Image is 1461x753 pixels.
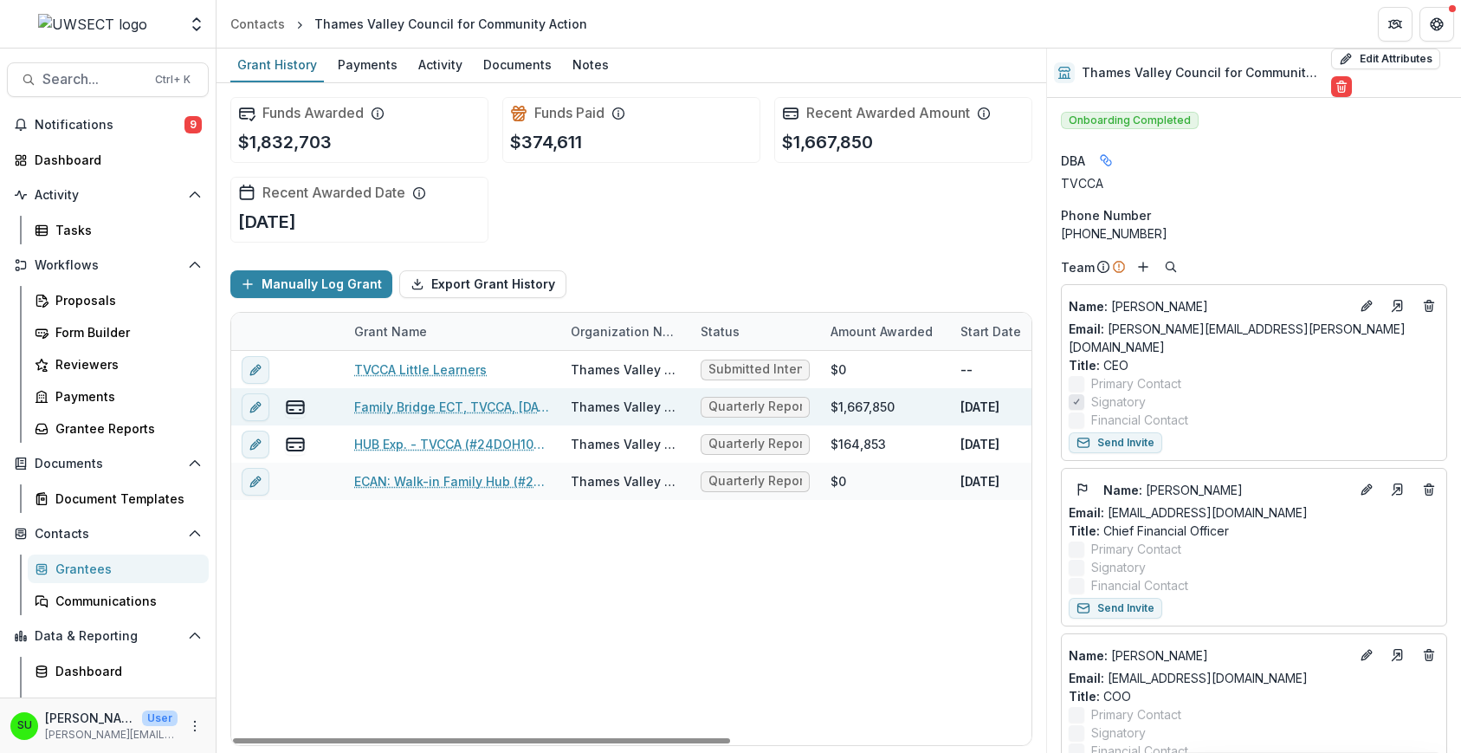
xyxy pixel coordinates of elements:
span: Email: [1069,505,1104,520]
div: Amount Awarded [820,313,950,350]
span: Primary Contact [1091,540,1181,558]
span: Title : [1069,358,1100,373]
a: Grantees [28,555,209,583]
button: Open Workflows [7,251,209,279]
a: Contacts [223,11,292,36]
p: [PERSON_NAME] [1069,646,1349,665]
p: COO [1069,687,1439,705]
div: Grant History [230,52,324,77]
a: Dashboard [28,657,209,685]
a: Email: [EMAIL_ADDRESS][DOMAIN_NAME] [1069,669,1308,687]
div: Thames Valley Council for Community Action [571,435,680,453]
div: $1,667,850 [831,398,895,416]
button: Deletes [1419,479,1439,500]
span: Documents [35,457,181,471]
div: Form Builder [55,323,195,341]
div: Payments [55,387,195,406]
a: HUB Exp. - TVCCA (#24DOH1001HUBDA) [354,435,550,453]
button: view-payments [285,397,306,418]
button: edit [242,393,269,421]
a: Name: [PERSON_NAME] [1103,481,1349,499]
p: [DATE] [238,209,296,235]
a: Reviewers [28,350,209,379]
span: Signatory [1091,558,1146,576]
div: Thames Valley Council for Community Action [314,15,587,33]
div: Scott Umbel [17,720,32,731]
span: Name : [1103,483,1142,497]
span: Data & Reporting [35,629,181,644]
div: Data Report [55,694,195,712]
span: Notifications [35,118,184,133]
a: Email: [EMAIL_ADDRESS][DOMAIN_NAME] [1069,503,1308,522]
div: Thames Valley Council for Community Action [571,398,680,416]
p: $1,832,703 [238,129,332,155]
div: $0 [831,472,846,490]
span: Name : [1069,648,1108,663]
span: Submitted Intent to Apply [708,362,802,377]
div: Grant Name [344,322,437,341]
button: Partners [1378,7,1413,42]
div: Dashboard [55,662,195,680]
p: User [142,711,178,726]
a: Go to contact [1384,476,1412,503]
button: Get Help [1419,7,1454,42]
h2: Recent Awarded Amount [806,105,970,121]
button: view-payments [285,434,306,455]
a: Communications [28,587,209,615]
button: edit [242,431,269,458]
div: Organization Name [560,313,690,350]
div: Organization Name [560,322,690,341]
a: Dashboard [7,146,209,174]
h2: Recent Awarded Date [262,185,405,201]
nav: breadcrumb [223,11,594,36]
span: Search... [42,71,145,88]
button: Deletes [1419,645,1439,665]
button: Send Invite [1069,598,1162,619]
div: Reviewers [55,355,195,373]
button: Edit [1356,479,1377,500]
p: $1,667,850 [782,129,873,155]
span: Email: [1069,671,1104,685]
div: Amount Awarded [820,322,943,341]
p: [DATE] [960,435,999,453]
button: Send Invite [1069,432,1162,453]
a: Proposals [28,286,209,315]
span: Quarterly Reporting [708,474,802,489]
button: Search... [7,62,209,97]
span: Activity [35,188,181,203]
button: Flag [1069,476,1096,503]
p: -- [960,360,973,379]
button: Deletes [1419,295,1439,316]
div: Documents [476,52,559,77]
button: Linked binding [1092,146,1120,174]
a: Name: [PERSON_NAME] [1069,297,1349,315]
div: $0 [831,360,846,379]
span: Signatory [1091,393,1146,411]
a: Payments [28,382,209,411]
div: Ctrl + K [152,70,194,89]
a: Activity [411,49,469,82]
span: Name : [1069,299,1108,314]
span: Workflows [35,258,181,273]
a: Document Templates [28,484,209,513]
a: Go to contact [1384,641,1412,669]
div: Notes [566,52,616,77]
button: Manually Log Grant [230,270,392,298]
img: UWSECT logo [38,14,147,35]
div: TVCCA [1061,174,1447,192]
p: $374,611 [510,129,582,155]
button: Open Contacts [7,520,209,548]
button: Notifications9 [7,111,209,139]
div: Payments [331,52,404,77]
button: More [184,716,205,737]
div: Thames Valley Council for Community Action [571,360,680,379]
span: Quarterly Reporting [708,437,802,451]
div: Start Date [950,322,1031,341]
p: Team [1061,258,1095,276]
a: Payments [331,49,404,82]
a: TVCCA Little Learners [354,360,487,379]
a: Email: [PERSON_NAME][EMAIL_ADDRESS][PERSON_NAME][DOMAIN_NAME] [1069,320,1439,356]
span: Onboarding Completed [1061,112,1199,129]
